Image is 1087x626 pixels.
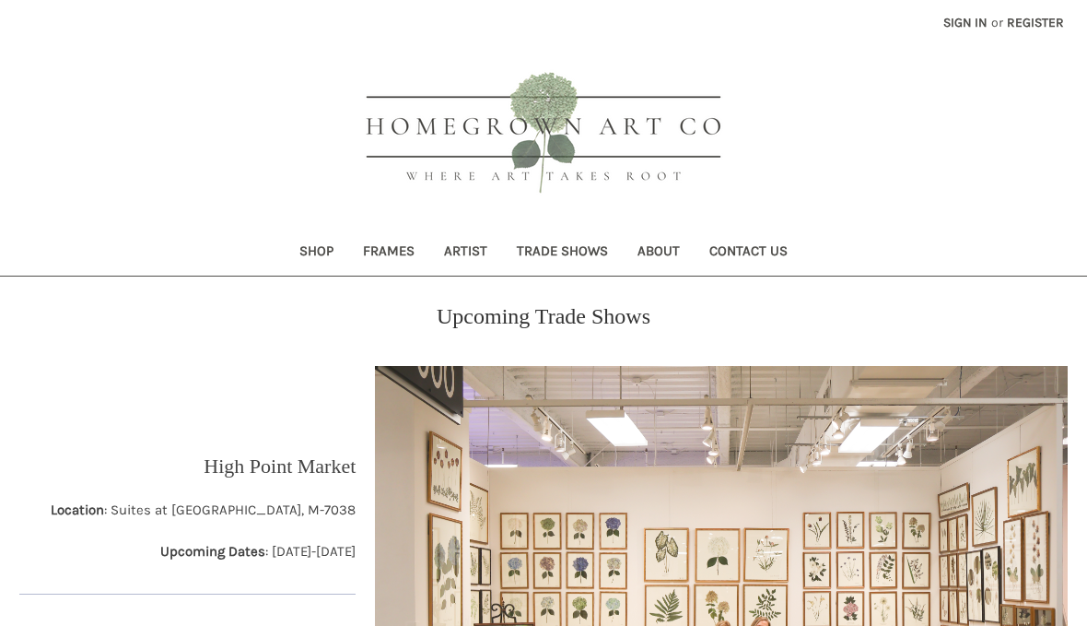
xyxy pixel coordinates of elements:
p: High Point Market [204,451,356,481]
a: Artist [429,230,502,276]
p: : [DATE]-[DATE] [51,541,356,562]
a: Frames [348,230,429,276]
a: Contact Us [695,230,802,276]
a: About [623,230,695,276]
img: HOMEGROWN ART CO [336,52,751,218]
strong: Location [51,502,104,518]
p: Upcoming Trade Shows [437,300,650,333]
a: Trade Shows [502,230,623,276]
p: : Suites at [GEOGRAPHIC_DATA], M-7038 [51,500,356,521]
strong: Upcoming Dates [160,543,265,560]
a: Shop [285,230,348,276]
span: or [989,13,1005,32]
